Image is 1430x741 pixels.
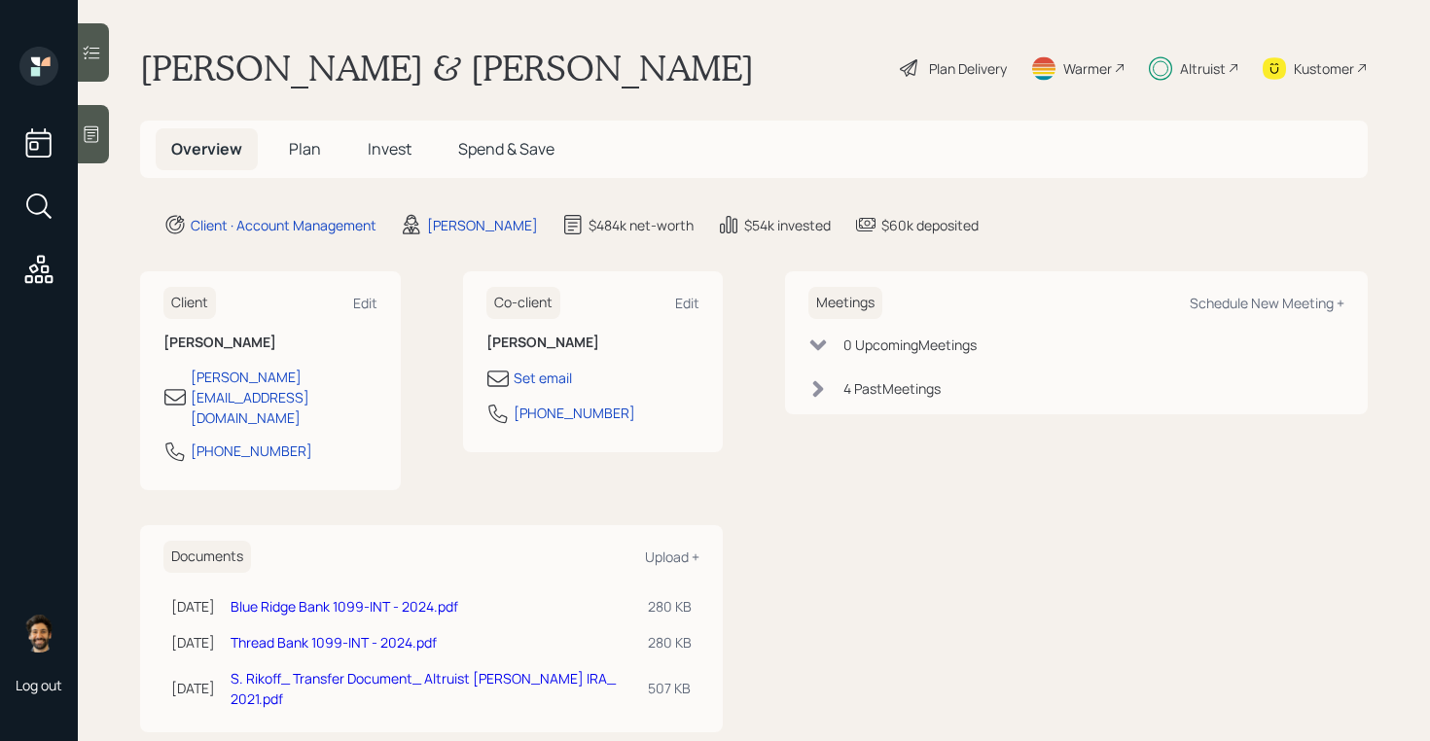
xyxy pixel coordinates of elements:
div: Altruist [1180,58,1226,79]
h6: [PERSON_NAME] [163,335,377,351]
span: Spend & Save [458,138,554,159]
span: Overview [171,138,242,159]
div: Client · Account Management [191,215,376,235]
div: [DATE] [171,678,215,698]
h6: [PERSON_NAME] [486,335,700,351]
div: $54k invested [744,215,831,235]
div: [PERSON_NAME][EMAIL_ADDRESS][DOMAIN_NAME] [191,367,377,428]
div: [DATE] [171,632,215,653]
div: Kustomer [1294,58,1354,79]
img: eric-schwartz-headshot.png [19,614,58,653]
h6: Client [163,287,216,319]
div: [DATE] [171,596,215,617]
span: Plan [289,138,321,159]
div: Schedule New Meeting + [1190,294,1344,312]
div: 507 KB [648,678,692,698]
div: $484k net-worth [589,215,694,235]
h6: Documents [163,541,251,573]
div: Plan Delivery [929,58,1007,79]
h6: Meetings [808,287,882,319]
span: Invest [368,138,411,159]
div: Set email [514,368,572,388]
div: 0 Upcoming Meeting s [843,335,977,355]
a: Thread Bank 1099-INT - 2024.pdf [231,633,437,652]
div: [PHONE_NUMBER] [514,403,635,423]
div: Warmer [1063,58,1112,79]
a: Blue Ridge Bank 1099-INT - 2024.pdf [231,597,458,616]
div: Upload + [645,547,699,566]
div: Edit [353,294,377,312]
div: [PHONE_NUMBER] [191,441,312,461]
div: 4 Past Meeting s [843,378,941,399]
div: [PERSON_NAME] [427,215,538,235]
div: Edit [675,294,699,312]
div: Log out [16,676,62,694]
div: 280 KB [648,632,692,653]
h1: [PERSON_NAME] & [PERSON_NAME] [140,47,754,89]
div: $60k deposited [881,215,979,235]
div: 280 KB [648,596,692,617]
h6: Co-client [486,287,560,319]
a: S. Rikoff_ Transfer Document_ Altruist [PERSON_NAME] IRA_ 2021.pdf [231,669,616,708]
